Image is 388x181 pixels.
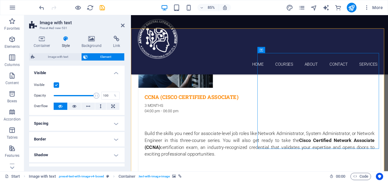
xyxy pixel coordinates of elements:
span: Element [89,53,123,61]
h3: Preset #ed-new-531 [40,25,112,31]
button: Code [350,173,371,180]
p: Columns [5,62,20,67]
button: navigator [310,4,318,11]
span: Image with text [37,53,79,61]
label: Overflow [34,103,54,110]
p: Elements [5,44,20,49]
i: Design (Ctrl+Alt+Y) [286,4,293,11]
p: Features [5,153,19,158]
h6: Session time [329,173,346,180]
button: undo [38,4,45,11]
i: AI Writer [323,4,329,11]
h4: Text Shadow [29,163,125,178]
i: Publish [348,4,355,11]
button: publish [347,3,356,12]
i: Pages (Ctrl+Alt+S) [298,4,305,11]
i: Navigator [310,4,317,11]
span: . text-with-image-image [138,173,170,180]
h4: Link [109,36,125,48]
span: 00 00 [336,173,345,180]
h4: Spacing [29,116,125,131]
button: More [361,3,385,12]
span: More [364,5,383,11]
h4: Shadow [29,148,125,162]
label: Opacity [34,94,54,97]
button: Element [82,53,125,61]
button: 85% [197,4,219,11]
button: design [286,4,293,11]
button: save [99,4,106,11]
h4: Visible [29,66,125,77]
h2: Image with text [40,20,125,25]
button: Image with text [29,53,81,61]
span: . preset-text-with-image-v4-boxed [58,173,104,180]
button: reload [86,4,94,11]
label: Visible [34,81,54,89]
i: On resize automatically adjust zoom level to fit chosen device. [222,5,228,10]
p: Favorites [4,26,20,31]
span: Click to select. Double-click to edit [119,173,135,180]
i: Undo: Enable overflow for this element. (Ctrl+Z) [38,4,45,11]
nav: breadcrumb [29,173,182,180]
a: Click to cancel selection. Double-click to open Pages [5,173,20,180]
p: Tables [7,135,18,140]
p: Accordion [4,117,21,122]
span: Code [353,173,368,180]
p: Content [5,81,19,85]
p: Boxes [7,99,17,104]
i: Commerce [335,4,342,11]
span: Click to select. Double-click to edit [29,173,56,180]
div: % [111,92,119,99]
h4: Background [77,36,109,48]
span: : [340,174,341,179]
button: Click here to leave preview mode and continue editing [74,4,82,11]
h4: Container [29,36,57,48]
h4: Border [29,132,125,146]
h6: 85% [206,4,216,11]
button: Usercentrics [376,173,383,180]
i: This element is linked [178,175,182,178]
button: commerce [335,4,342,11]
i: This element contains a background [172,175,176,178]
i: Reload page [87,4,94,11]
i: This element is a customizable preset [106,175,109,178]
button: pages [298,4,306,11]
h4: Style [57,36,77,48]
button: text_generator [323,4,330,11]
i: Save (Ctrl+S) [99,4,106,11]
